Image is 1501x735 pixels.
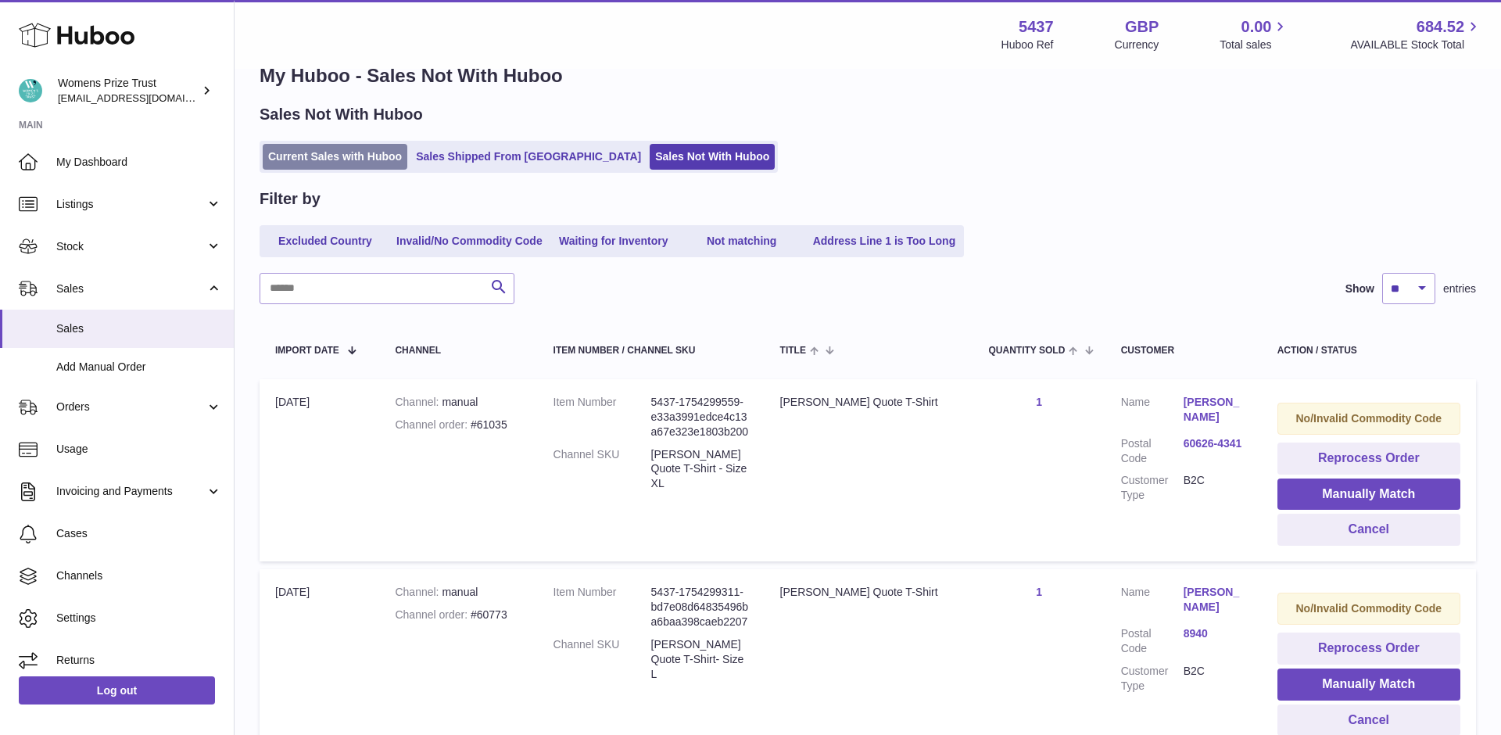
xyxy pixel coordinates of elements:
div: manual [395,585,521,600]
strong: No/Invalid Commodity Code [1295,412,1442,425]
a: 60626-4341 [1184,436,1246,451]
span: Cases [56,526,222,541]
div: Channel [395,346,521,356]
dd: [PERSON_NAME] Quote T-Shirt - Size XL [651,447,749,492]
span: [EMAIL_ADDRESS][DOMAIN_NAME] [58,91,230,104]
h2: Filter by [260,188,321,210]
dt: Channel SKU [553,637,651,682]
div: Action / Status [1277,346,1460,356]
div: Currency [1115,38,1159,52]
h2: Sales Not With Huboo [260,104,423,125]
span: Quantity Sold [989,346,1066,356]
a: Sales Shipped From [GEOGRAPHIC_DATA] [410,144,647,170]
div: Huboo Ref [1001,38,1054,52]
span: Returns [56,653,222,668]
img: info@womensprizeforfiction.co.uk [19,79,42,102]
span: Import date [275,346,339,356]
label: Show [1345,281,1374,296]
a: 1 [1036,586,1042,598]
dd: [PERSON_NAME] Quote T-Shirt- Size L [651,637,749,682]
a: 8940 [1184,626,1246,641]
dt: Customer Type [1121,664,1184,694]
div: [PERSON_NAME] Quote T-Shirt [780,585,958,600]
div: #60773 [395,608,521,622]
span: Settings [56,611,222,626]
dd: B2C [1184,473,1246,503]
span: Stock [56,239,206,254]
dd: 5437-1754299559-e33a3991edce4c13a67e323e1803b200 [651,395,749,439]
span: Title [780,346,806,356]
dd: B2C [1184,664,1246,694]
span: Sales [56,281,206,296]
strong: Channel [395,586,442,598]
dt: Postal Code [1121,626,1184,656]
span: 0.00 [1241,16,1272,38]
span: entries [1443,281,1476,296]
button: Manually Match [1277,669,1460,701]
a: [PERSON_NAME] [1184,585,1246,615]
td: [DATE] [260,379,379,561]
a: 0.00 Total sales [1220,16,1289,52]
span: Total sales [1220,38,1289,52]
button: Manually Match [1277,479,1460,511]
a: Waiting for Inventory [551,228,676,254]
span: Usage [56,442,222,457]
dt: Channel SKU [553,447,651,492]
div: Customer [1121,346,1246,356]
a: Current Sales with Huboo [263,144,407,170]
span: Sales [56,321,222,336]
span: 684.52 [1417,16,1464,38]
span: AVAILABLE Stock Total [1350,38,1482,52]
div: #61035 [395,418,521,432]
a: [PERSON_NAME] [1184,395,1246,425]
a: Log out [19,676,215,705]
span: My Dashboard [56,155,222,170]
dd: 5437-1754299311-bd7e08d64835496ba6baa398caeb2207 [651,585,749,629]
strong: Channel order [395,608,471,621]
button: Reprocess Order [1277,443,1460,475]
dt: Item Number [553,585,651,629]
h1: My Huboo - Sales Not With Huboo [260,63,1476,88]
strong: 5437 [1019,16,1054,38]
a: 684.52 AVAILABLE Stock Total [1350,16,1482,52]
dt: Name [1121,395,1184,428]
span: Add Manual Order [56,360,222,375]
strong: No/Invalid Commodity Code [1295,602,1442,615]
a: Excluded Country [263,228,388,254]
dt: Name [1121,585,1184,618]
a: Not matching [679,228,804,254]
span: Listings [56,197,206,212]
strong: GBP [1125,16,1159,38]
span: Channels [56,568,222,583]
button: Reprocess Order [1277,633,1460,665]
a: Address Line 1 is Too Long [808,228,962,254]
strong: Channel [395,396,442,408]
span: Orders [56,400,206,414]
strong: Channel order [395,418,471,431]
dt: Customer Type [1121,473,1184,503]
a: Sales Not With Huboo [650,144,775,170]
dt: Postal Code [1121,436,1184,466]
div: [PERSON_NAME] Quote T-Shirt [780,395,958,410]
a: 1 [1036,396,1042,408]
div: Womens Prize Trust [58,76,199,106]
button: Cancel [1277,514,1460,546]
a: Invalid/No Commodity Code [391,228,548,254]
span: Invoicing and Payments [56,484,206,499]
div: manual [395,395,521,410]
dt: Item Number [553,395,651,439]
div: Item Number / Channel SKU [553,346,749,356]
